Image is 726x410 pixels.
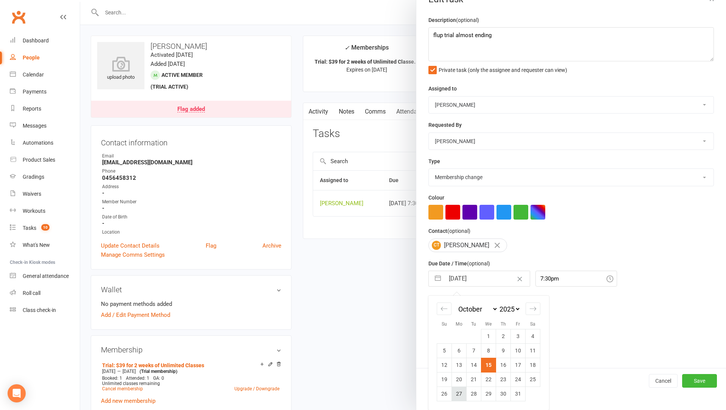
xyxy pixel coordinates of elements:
div: Move forward to switch to the next month. [526,302,540,315]
a: People [10,49,80,66]
td: Sunday, October 5, 2025 [437,343,452,358]
td: Tuesday, October 28, 2025 [467,387,481,401]
td: Friday, October 24, 2025 [511,372,526,387]
button: Clear Date [513,271,526,286]
div: Payments [23,89,47,95]
small: Sa [530,321,535,327]
a: What's New [10,237,80,254]
div: [PERSON_NAME] [428,239,507,252]
td: Friday, October 3, 2025 [511,329,526,343]
div: Reports [23,106,41,112]
a: Class kiosk mode [10,302,80,319]
td: Tuesday, October 21, 2025 [467,372,481,387]
div: Calendar [23,72,44,78]
a: Calendar [10,66,80,83]
div: Tasks [23,225,36,231]
div: Class check-in [23,307,56,313]
small: Fr [516,321,520,327]
td: Saturday, October 11, 2025 [526,343,540,358]
button: Save [682,374,717,388]
a: Messages [10,117,80,134]
td: Thursday, October 16, 2025 [496,358,511,372]
a: Payments [10,83,80,100]
label: Due Date / Time [428,259,490,268]
small: We [485,321,492,327]
td: Sunday, October 19, 2025 [437,372,452,387]
td: Wednesday, October 1, 2025 [481,329,496,343]
td: Thursday, October 2, 2025 [496,329,511,343]
div: General attendance [23,273,69,279]
a: Roll call [10,285,80,302]
span: Private task (only the assignee and requester can view) [439,64,567,73]
div: People [23,55,40,61]
td: Thursday, October 9, 2025 [496,343,511,358]
a: Tasks 10 [10,220,80,237]
div: Workouts [23,208,45,214]
label: Assigned to [428,84,457,93]
small: Th [501,321,506,327]
small: (optional) [456,17,479,23]
td: Tuesday, October 14, 2025 [467,358,481,372]
td: Thursday, October 23, 2025 [496,372,511,387]
div: Gradings [23,174,44,180]
a: Waivers [10,186,80,203]
td: Sunday, October 12, 2025 [437,358,452,372]
label: Email preferences [428,294,472,302]
a: Workouts [10,203,80,220]
td: Saturday, October 25, 2025 [526,372,540,387]
div: Dashboard [23,37,49,44]
span: 10 [41,224,50,231]
label: Description [428,16,479,24]
a: Reports [10,100,80,117]
div: Product Sales [23,157,55,163]
div: Messages [23,123,47,129]
a: Product Sales [10,151,80,168]
small: Tu [471,321,476,327]
div: Roll call [23,290,40,296]
td: Monday, October 27, 2025 [452,387,467,401]
span: CT [432,241,441,250]
small: Su [442,321,447,327]
td: Wednesday, October 29, 2025 [481,387,496,401]
td: Friday, October 17, 2025 [511,358,526,372]
td: Sunday, October 26, 2025 [437,387,452,401]
a: General attendance kiosk mode [10,268,80,285]
label: Requested By [428,121,462,129]
button: Cancel [649,374,678,388]
td: Selected. Wednesday, October 15, 2025 [481,358,496,372]
td: Monday, October 20, 2025 [452,372,467,387]
div: Waivers [23,191,41,197]
td: Saturday, October 4, 2025 [526,329,540,343]
label: Colour [428,193,444,202]
div: What's New [23,242,50,248]
a: Gradings [10,168,80,186]
a: Automations [10,134,80,151]
a: Dashboard [10,32,80,49]
label: Type [428,157,440,165]
div: Automations [23,140,53,146]
td: Monday, October 13, 2025 [452,358,467,372]
td: Wednesday, October 8, 2025 [481,343,496,358]
div: Open Intercom Messenger [8,384,26,402]
label: Contact [428,227,470,235]
small: (optional) [447,228,470,234]
td: Monday, October 6, 2025 [452,343,467,358]
small: (optional) [467,260,490,267]
div: Calendar [428,296,549,410]
td: Thursday, October 30, 2025 [496,387,511,401]
div: Move backward to switch to the previous month. [437,302,451,315]
a: Clubworx [9,8,28,27]
td: Tuesday, October 7, 2025 [467,343,481,358]
td: Friday, October 31, 2025 [511,387,526,401]
td: Friday, October 10, 2025 [511,343,526,358]
td: Saturday, October 18, 2025 [526,358,540,372]
td: Wednesday, October 22, 2025 [481,372,496,387]
small: Mo [456,321,462,327]
textarea: flup trial almost ending [428,27,714,61]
